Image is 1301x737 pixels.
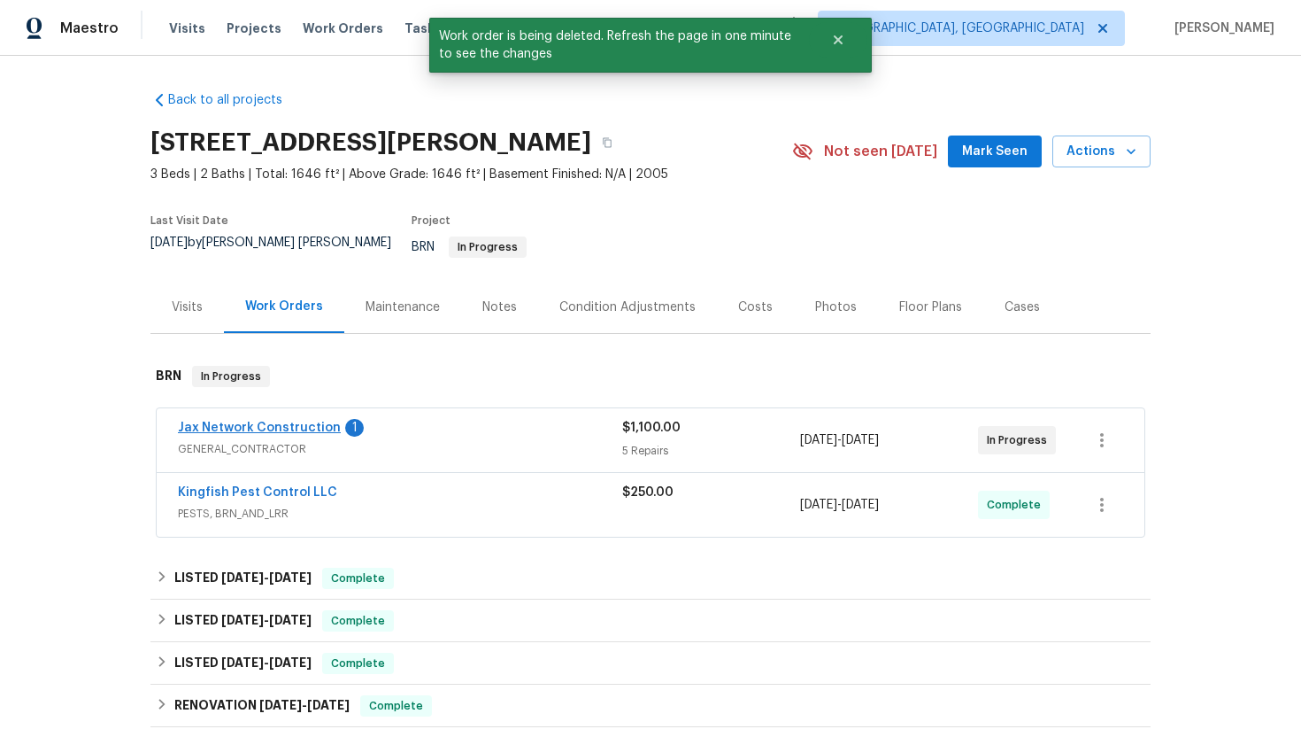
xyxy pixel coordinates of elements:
a: Back to all projects [150,91,320,109]
a: Kingfish Pest Control LLC [178,486,337,499]
div: Work Orders [245,298,323,315]
span: Complete [324,570,392,587]
span: - [221,614,312,626]
div: Photos [815,299,857,316]
div: LISTED [DATE]-[DATE]Complete [150,600,1151,642]
h6: LISTED [174,653,312,674]
span: [DATE] [269,571,312,584]
span: Maestro [60,19,119,37]
h2: [STREET_ADDRESS][PERSON_NAME] [150,134,591,151]
div: 1 [345,419,364,437]
div: by [PERSON_NAME] [PERSON_NAME] [150,237,412,270]
span: Last Visit Date [150,215,228,226]
span: GENERAL_CONTRACTOR [178,440,622,458]
span: Work Orders [303,19,383,37]
span: Complete [324,655,392,672]
span: [DATE] [221,614,264,626]
div: Visits [172,299,203,316]
span: [PERSON_NAME] [1167,19,1274,37]
span: $1,100.00 [622,422,681,434]
span: Work order is being deleted. Refresh the page in one minute to see the changes [429,18,809,73]
span: Visits [169,19,205,37]
span: [DATE] [150,237,188,249]
span: [DATE] [221,656,264,669]
div: Floor Plans [899,299,962,316]
button: Actions [1052,136,1151,168]
span: [DATE] [800,434,837,446]
span: [DATE] [259,699,302,711]
h6: LISTED [174,568,312,589]
span: $250.00 [622,486,674,499]
span: [DATE] [269,614,312,626]
span: [DATE] [269,656,312,669]
div: LISTED [DATE]-[DATE]Complete [150,557,1151,600]
span: - [800,431,879,449]
span: Tasks [404,22,442,35]
span: - [259,699,350,711]
div: Costs [738,299,773,316]
span: Project [412,215,450,226]
span: In Progress [450,242,525,252]
div: RENOVATION [DATE]-[DATE]Complete [150,685,1151,727]
span: 3 Beds | 2 Baths | Total: 1646 ft² | Above Grade: 1646 ft² | Basement Finished: N/A | 2005 [150,166,792,183]
span: PESTS, BRN_AND_LRR [178,505,622,523]
button: Close [809,22,867,58]
span: Complete [987,496,1048,514]
span: - [221,571,312,584]
button: Mark Seen [948,136,1042,168]
span: Actions [1066,141,1136,163]
h6: RENOVATION [174,695,350,717]
span: [DATE] [842,499,879,511]
div: Cases [1005,299,1040,316]
span: [DATE] [307,699,350,711]
span: - [800,496,879,514]
div: 5 Repairs [622,442,800,460]
a: Jax Network Construction [178,422,341,434]
span: [GEOGRAPHIC_DATA], [GEOGRAPHIC_DATA] [833,19,1084,37]
span: Mark Seen [962,141,1028,163]
span: Complete [324,612,392,630]
span: Complete [362,697,430,715]
div: BRN In Progress [150,348,1151,405]
span: Projects [227,19,281,37]
h6: LISTED [174,610,312,632]
span: - [221,656,312,669]
span: In Progress [987,431,1054,449]
span: [DATE] [221,571,264,584]
span: [DATE] [842,434,879,446]
span: In Progress [194,368,268,385]
span: [DATE] [800,499,837,511]
div: Condition Adjustments [559,299,696,316]
button: Copy Address [591,127,623,159]
span: BRN [412,241,527,253]
div: Maintenance [366,299,440,316]
h6: BRN [156,366,181,387]
div: LISTED [DATE]-[DATE]Complete [150,642,1151,685]
div: Notes [482,299,517,316]
span: Not seen [DATE] [824,143,937,160]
